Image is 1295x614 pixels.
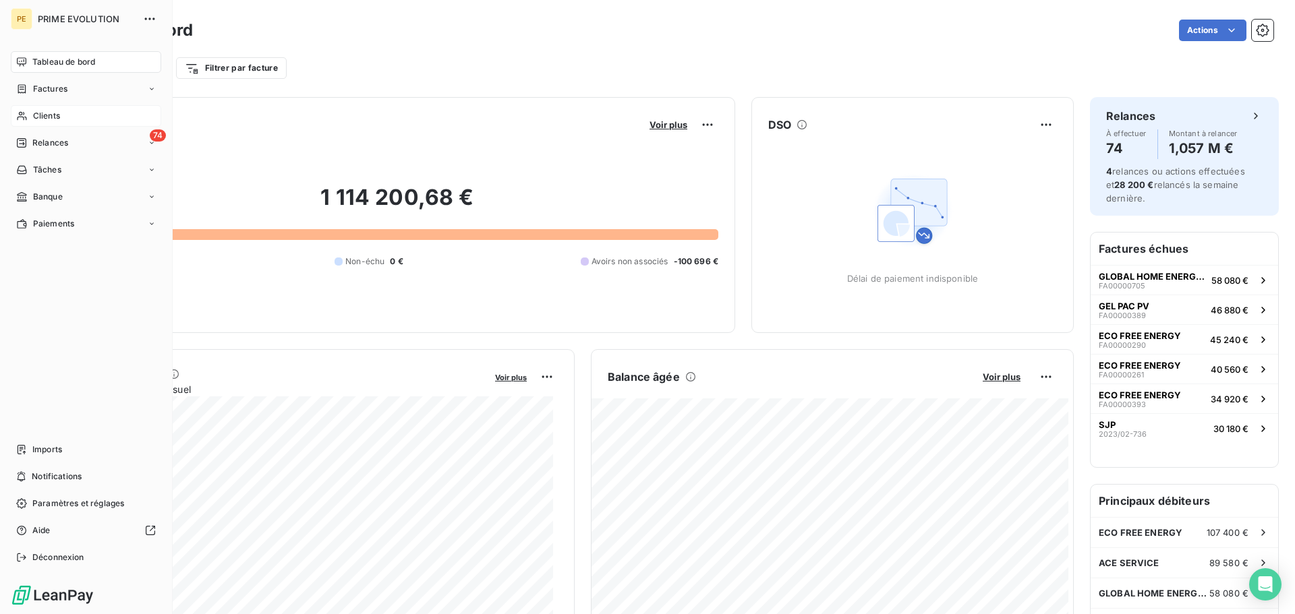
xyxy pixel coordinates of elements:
[1106,108,1155,124] h6: Relances
[1099,271,1206,282] span: GLOBAL HOME ENERGY - BHM ECO
[32,497,124,510] span: Paramètres et réglages
[1106,137,1147,159] h4: 74
[1106,129,1147,137] span: À effectuer
[869,168,956,254] img: Empty state
[1211,394,1248,404] span: 34 920 €
[32,524,51,536] span: Aide
[33,218,74,230] span: Paiements
[1207,527,1248,538] span: 107 400 €
[1091,354,1278,383] button: ECO FREE ENERGYFA0000026140 560 €
[32,443,62,456] span: Imports
[1209,588,1248,598] span: 58 080 €
[176,57,287,79] button: Filtrer par facture
[1099,311,1146,319] span: FA00000389
[33,191,63,203] span: Banque
[1106,166,1245,204] span: relances ou actions effectuées et relancés la semaine dernière.
[1099,588,1209,598] span: GLOBAL HOME ENERGY - BHM ECO
[1099,400,1146,408] span: FA00000393
[1169,129,1238,137] span: Montant à relancer
[674,255,719,268] span: -100 696 €
[1106,166,1112,177] span: 4
[1099,330,1181,341] span: ECO FREE ENERGY
[1091,485,1278,517] h6: Principaux débiteurs
[1091,324,1278,354] button: ECO FREE ENERGYFA0000029045 240 €
[645,119,691,131] button: Voir plus
[1169,137,1238,159] h4: 1,057 M €
[38,13,135,24] span: PRIME EVOLUTION
[1114,179,1153,190] span: 28 200 €
[1099,557,1159,568] span: ACE SERVICE
[983,371,1020,382] span: Voir plus
[150,129,166,142] span: 74
[33,164,61,176] span: Tâches
[1211,305,1248,315] span: 46 880 €
[1099,390,1181,400] span: ECO FREE ENERGY
[495,373,527,382] span: Voir plus
[11,584,94,606] img: Logo LeanPay
[1099,282,1145,290] span: FA00000705
[1091,413,1278,443] button: SJP2023/02-73630 180 €
[1213,423,1248,434] span: 30 180 €
[1091,295,1278,324] button: GEL PAC PVFA0000038946 880 €
[32,56,95,68] span: Tableau de bord
[390,255,403,268] span: 0 €
[650,119,687,130] span: Voir plus
[345,255,384,268] span: Non-échu
[1099,527,1182,538] span: ECO FREE ENERGY
[1099,341,1146,349] span: FA00000290
[1099,430,1147,438] span: 2023/02-736
[33,110,60,122] span: Clients
[768,117,791,133] h6: DSO
[1091,383,1278,413] button: ECO FREE ENERGYFA0000039334 920 €
[1099,301,1149,311] span: GEL PAC PV
[491,371,531,383] button: Voir plus
[1091,233,1278,265] h6: Factures échues
[1091,265,1278,295] button: GLOBAL HOME ENERGY - BHM ECOFA0000070558 080 €
[979,371,1025,383] button: Voir plus
[1249,568,1282,601] div: Open Intercom Messenger
[11,8,32,30] div: PE
[33,83,67,95] span: Factures
[1211,364,1248,375] span: 40 560 €
[1099,360,1181,371] span: ECO FREE ENERGY
[11,520,161,541] a: Aide
[1209,557,1248,568] span: 89 580 €
[32,137,68,149] span: Relances
[1099,419,1116,430] span: SJP
[32,551,84,563] span: Déconnexion
[32,470,82,483] span: Notifications
[1211,275,1248,286] span: 58 080 €
[1179,20,1246,41] button: Actions
[847,273,979,284] span: Délai de paiement indisponible
[608,369,680,385] h6: Balance âgée
[1099,371,1144,379] span: FA00000261
[76,382,486,396] span: Chiffre d'affaires mensuel
[1210,334,1248,345] span: 45 240 €
[592,255,668,268] span: Avoirs non associés
[76,184,718,224] h2: 1 114 200,68 €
